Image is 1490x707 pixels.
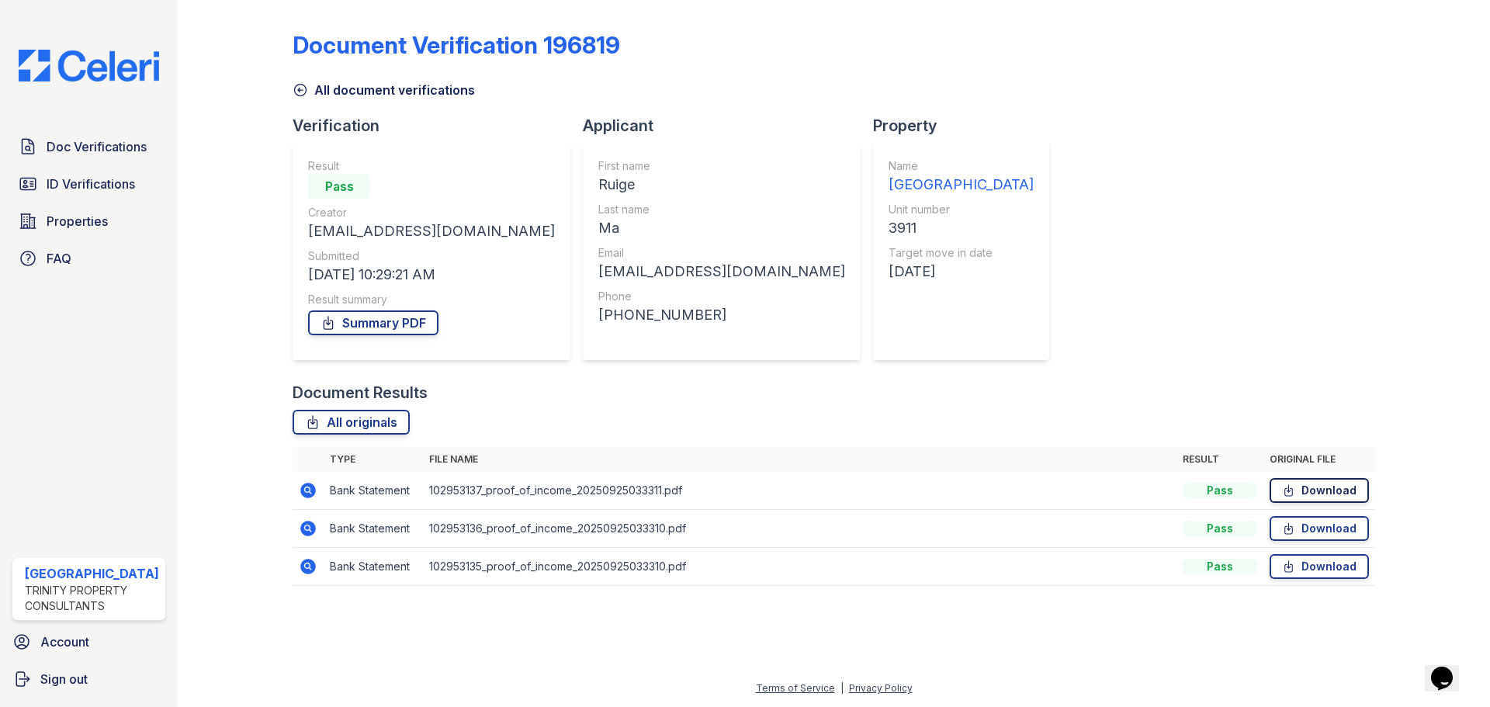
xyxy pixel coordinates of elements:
[293,410,410,435] a: All originals
[308,205,555,220] div: Creator
[40,632,89,651] span: Account
[6,626,172,657] a: Account
[47,249,71,268] span: FAQ
[324,447,423,472] th: Type
[1176,447,1263,472] th: Result
[598,289,845,304] div: Phone
[1183,559,1257,574] div: Pass
[840,682,844,694] div: |
[423,472,1176,510] td: 102953137_proof_of_income_20250925033311.pdf
[47,137,147,156] span: Doc Verifications
[598,217,845,239] div: Ma
[12,131,165,162] a: Doc Verifications
[12,206,165,237] a: Properties
[583,115,873,137] div: Applicant
[47,212,108,230] span: Properties
[889,245,1034,261] div: Target move in date
[12,243,165,274] a: FAQ
[40,670,88,688] span: Sign out
[308,310,438,335] a: Summary PDF
[293,115,583,137] div: Verification
[889,174,1034,196] div: [GEOGRAPHIC_DATA]
[849,682,913,694] a: Privacy Policy
[889,158,1034,196] a: Name [GEOGRAPHIC_DATA]
[293,382,428,404] div: Document Results
[1270,516,1369,541] a: Download
[598,245,845,261] div: Email
[308,292,555,307] div: Result summary
[423,548,1176,586] td: 102953135_proof_of_income_20250925033310.pdf
[25,583,159,614] div: Trinity Property Consultants
[293,81,475,99] a: All document verifications
[889,217,1034,239] div: 3911
[889,202,1034,217] div: Unit number
[47,175,135,193] span: ID Verifications
[1183,483,1257,498] div: Pass
[1263,447,1375,472] th: Original file
[324,510,423,548] td: Bank Statement
[6,664,172,695] a: Sign out
[1270,478,1369,503] a: Download
[873,115,1062,137] div: Property
[308,264,555,286] div: [DATE] 10:29:21 AM
[756,682,835,694] a: Terms of Service
[25,564,159,583] div: [GEOGRAPHIC_DATA]
[598,158,845,174] div: First name
[293,31,620,59] div: Document Verification 196819
[6,50,172,81] img: CE_Logo_Blue-a8612792a0a2168367f1c8372b55b34899dd931a85d93a1a3d3e32e68fde9ad4.png
[598,261,845,282] div: [EMAIL_ADDRESS][DOMAIN_NAME]
[308,158,555,174] div: Result
[12,168,165,199] a: ID Verifications
[598,202,845,217] div: Last name
[308,174,370,199] div: Pass
[423,510,1176,548] td: 102953136_proof_of_income_20250925033310.pdf
[324,548,423,586] td: Bank Statement
[308,248,555,264] div: Submitted
[889,158,1034,174] div: Name
[324,472,423,510] td: Bank Statement
[308,220,555,242] div: [EMAIL_ADDRESS][DOMAIN_NAME]
[598,174,845,196] div: Ruige
[889,261,1034,282] div: [DATE]
[598,304,845,326] div: [PHONE_NUMBER]
[423,447,1176,472] th: File name
[1425,645,1474,691] iframe: chat widget
[1183,521,1257,536] div: Pass
[1270,554,1369,579] a: Download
